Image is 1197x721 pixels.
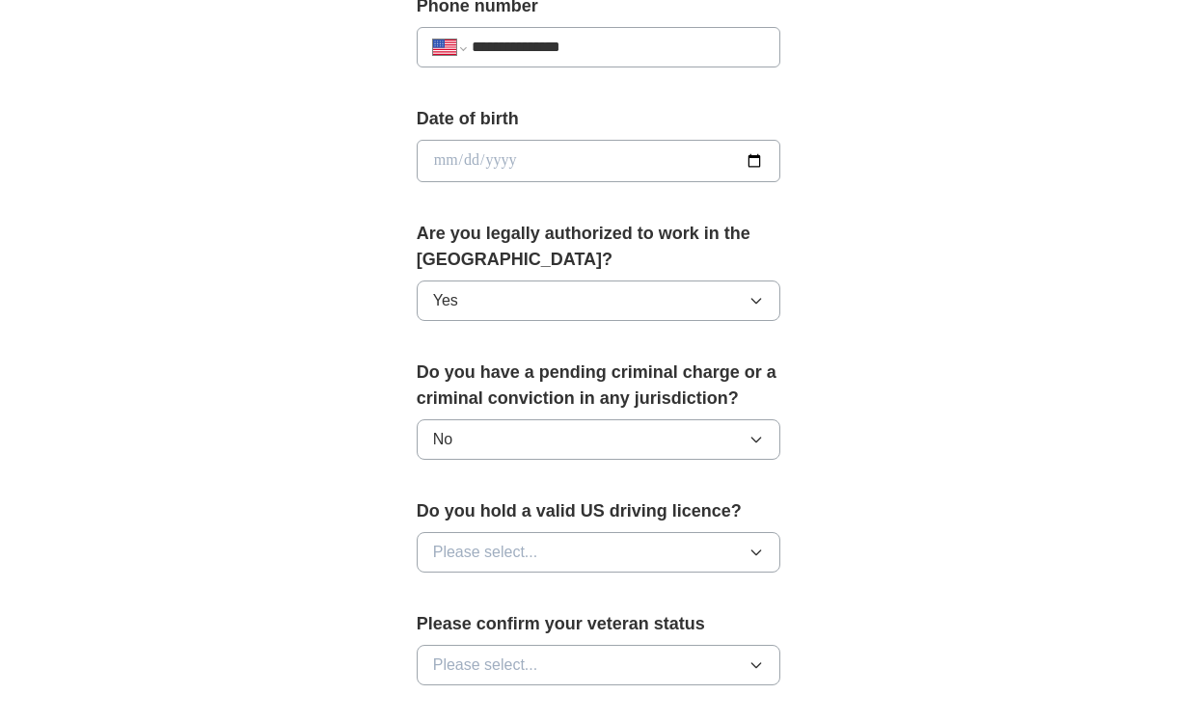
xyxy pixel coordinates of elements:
[417,106,781,132] label: Date of birth
[417,280,781,321] button: Yes
[417,360,781,412] label: Do you have a pending criminal charge or a criminal conviction in any jurisdiction?
[433,654,538,677] span: Please select...
[417,645,781,685] button: Please select...
[417,498,781,524] label: Do you hold a valid US driving licence?
[417,221,781,273] label: Are you legally authorized to work in the [GEOGRAPHIC_DATA]?
[433,289,458,312] span: Yes
[433,541,538,564] span: Please select...
[417,611,781,637] label: Please confirm your veteran status
[433,428,452,451] span: No
[417,532,781,573] button: Please select...
[417,419,781,460] button: No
